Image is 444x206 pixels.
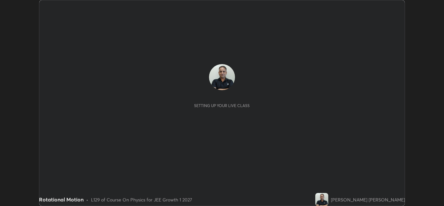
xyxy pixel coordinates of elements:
div: L129 of Course On Physics for JEE Growth 1 2027 [91,196,192,203]
div: [PERSON_NAME] [PERSON_NAME] [331,196,405,203]
div: Setting up your live class [194,103,250,108]
div: Rotational Motion [39,196,84,203]
img: 3a59e42194ec479db318b30fb47d773a.jpg [315,193,328,206]
img: 3a59e42194ec479db318b30fb47d773a.jpg [209,64,235,90]
div: • [86,196,88,203]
